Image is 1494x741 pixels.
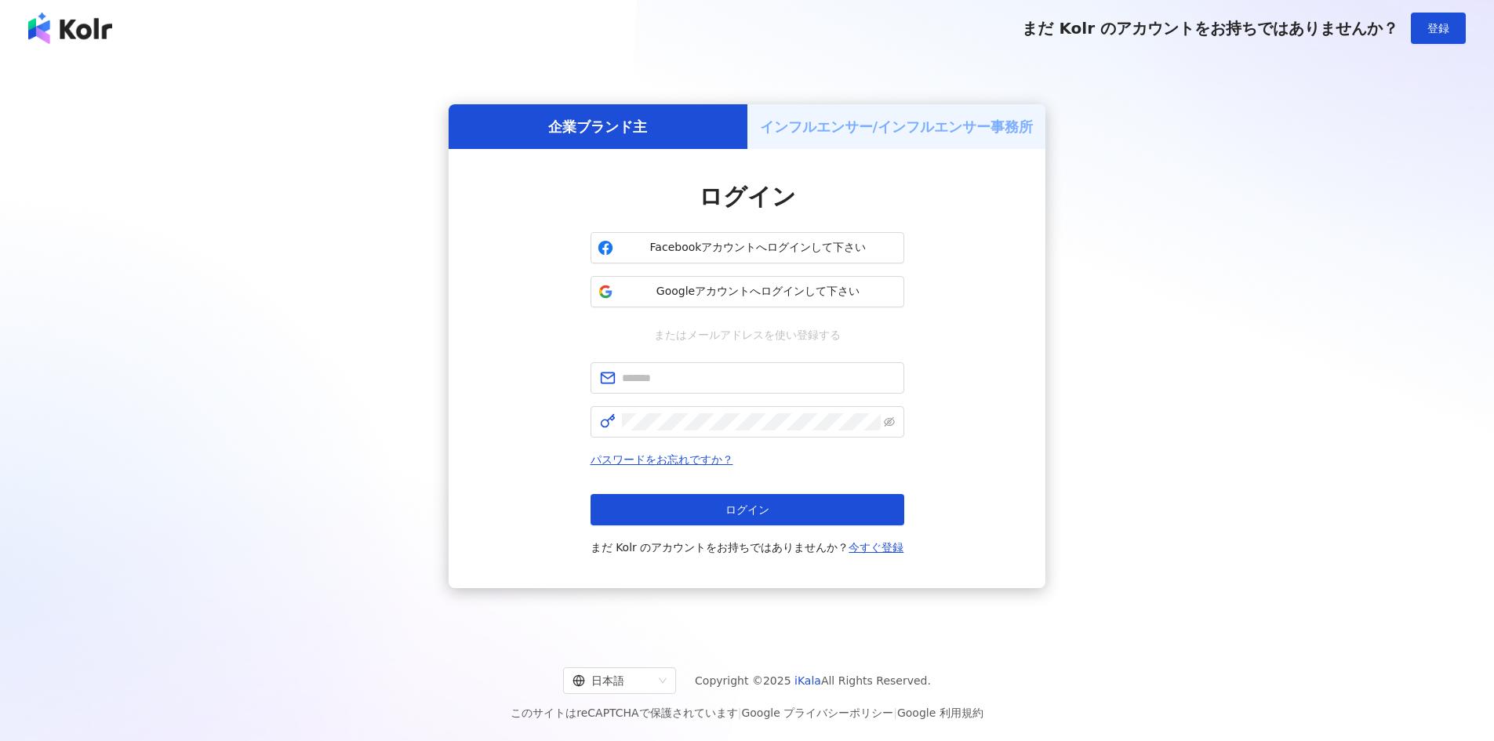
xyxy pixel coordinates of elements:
a: Google プライバシーポリシー [741,706,893,719]
a: 今すぐ登録 [849,541,903,554]
button: Googleアカウントへログインして下さい [591,276,904,307]
button: 登録 [1411,13,1466,44]
span: ログイン [725,503,769,516]
a: パスワードをお忘れですか？ [591,453,733,466]
button: ログイン [591,494,904,525]
span: | [738,706,742,719]
span: Copyright © 2025 All Rights Reserved. [695,671,931,690]
img: logo [28,13,112,44]
span: Facebookアカウントへログインして下さい [620,240,897,256]
a: Google 利用規約 [897,706,983,719]
h5: インフルエンサー/インフルエンサー事務所 [760,117,1034,136]
span: このサイトはreCAPTCHAで保護されています [511,703,983,722]
span: eye-invisible [884,416,895,427]
span: まだ Kolr のアカウントをお持ちではありませんか？ [591,538,904,557]
span: Googleアカウントへログインして下さい [620,284,897,300]
div: 日本語 [573,668,652,693]
span: またはメールアドレスを使い登録する [643,326,852,343]
span: | [893,706,897,719]
a: iKala [794,674,821,687]
button: Facebookアカウントへログインして下さい [591,232,904,263]
span: まだ Kolr のアカウントをお持ちではありませんか？ [1022,19,1398,38]
span: 登録 [1427,22,1449,35]
h5: 企業ブランド主 [548,117,647,136]
span: ログイン [699,183,796,210]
